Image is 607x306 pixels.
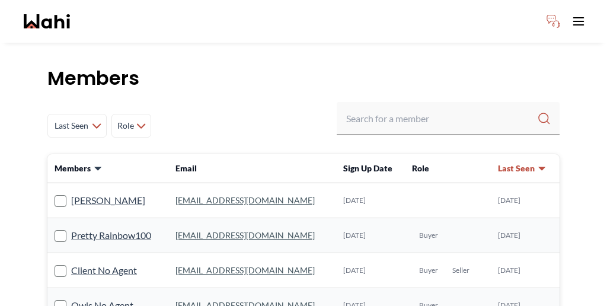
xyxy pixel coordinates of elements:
span: Email [175,163,197,173]
span: Role [117,115,134,136]
button: Members [55,162,103,174]
span: Sign Up Date [343,163,392,173]
span: Role [412,163,429,173]
h1: Members [47,66,560,90]
button: Last Seen [498,162,547,174]
span: Last Seen [498,162,535,174]
span: Members [55,162,91,174]
span: Last Seen [53,115,90,136]
span: Buyer [419,231,438,240]
td: [DATE] [336,253,405,288]
button: Toggle open navigation menu [567,9,590,33]
a: Pretty Rainbow100 [71,228,151,243]
span: Buyer [419,266,438,275]
td: [DATE] [336,183,405,218]
a: [EMAIL_ADDRESS][DOMAIN_NAME] [175,230,315,240]
td: [DATE] [336,218,405,253]
a: Wahi homepage [24,14,70,28]
a: Client No Agent [71,263,137,278]
a: [PERSON_NAME] [71,193,145,208]
td: [DATE] [491,183,560,218]
td: [DATE] [491,253,560,288]
span: Seller [452,266,469,275]
a: [EMAIL_ADDRESS][DOMAIN_NAME] [175,265,315,275]
input: Search input [346,108,537,129]
a: [EMAIL_ADDRESS][DOMAIN_NAME] [175,195,315,205]
td: [DATE] [491,218,560,253]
